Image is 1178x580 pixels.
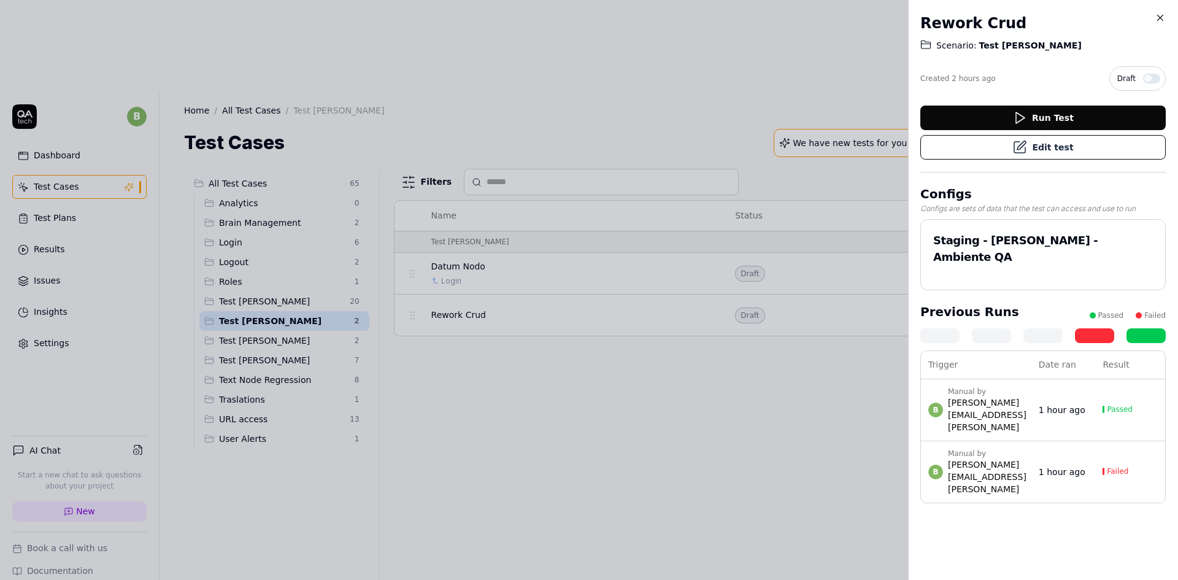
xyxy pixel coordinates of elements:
h3: Configs [920,185,1166,203]
th: Result [1095,351,1165,379]
time: 1 hour ago [1039,405,1085,415]
div: Passed [1107,406,1133,413]
th: Trigger [921,351,1031,379]
time: 1 hour ago [1039,467,1085,477]
h2: Rework Crud [920,12,1166,34]
div: [PERSON_NAME][EMAIL_ADDRESS][PERSON_NAME] [948,396,1026,433]
button: Edit test [920,135,1166,160]
div: Passed [1098,310,1124,321]
div: Failed [1107,468,1128,475]
div: [PERSON_NAME][EMAIL_ADDRESS][PERSON_NAME] [948,458,1026,495]
time: 2 hours ago [952,74,995,83]
span: Test [PERSON_NAME] [977,39,1082,52]
h3: Previous Runs [920,303,1019,321]
div: Manual by [948,449,1026,458]
div: Manual by [948,387,1026,396]
span: b [928,465,943,479]
span: b [928,403,943,417]
div: Created [920,73,996,84]
span: Scenario: [936,39,977,52]
th: Date ran [1031,351,1096,379]
h2: Staging - [PERSON_NAME] - Ambiente QA [933,232,1153,265]
span: Draft [1117,73,1136,84]
div: Configs are sets of data that the test can access and use to run [920,203,1166,214]
button: Run Test [920,106,1166,130]
div: Failed [1144,310,1166,321]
